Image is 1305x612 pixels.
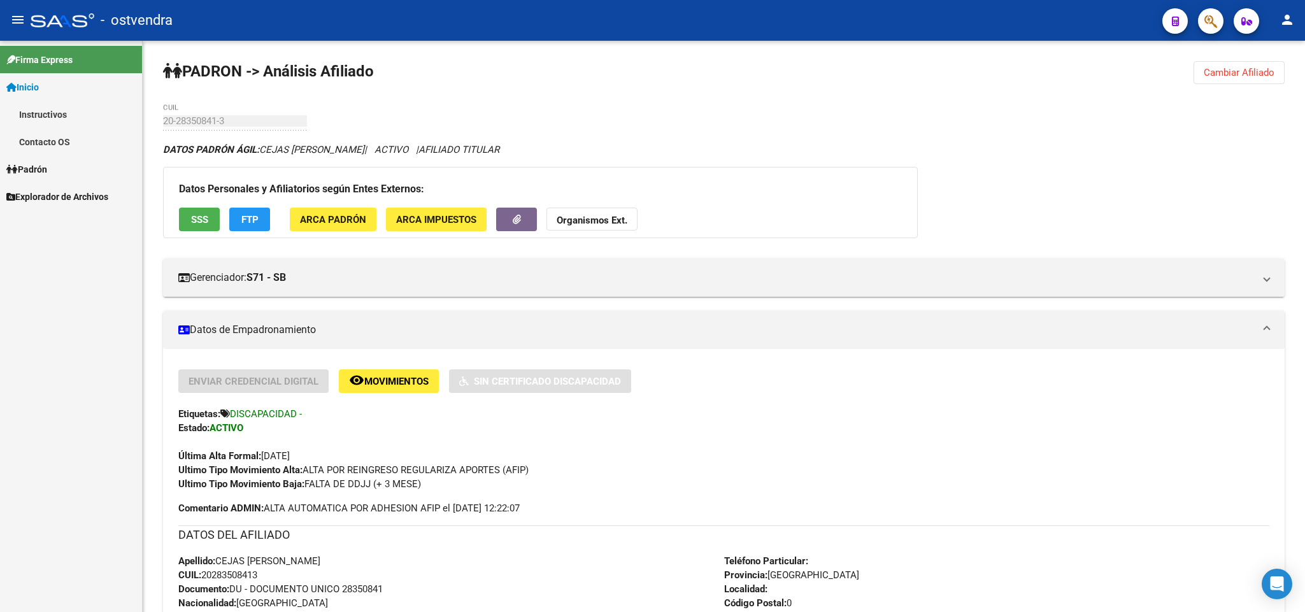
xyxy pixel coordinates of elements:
[6,162,47,176] span: Padrón
[724,555,808,567] strong: Teléfono Particular:
[339,369,439,393] button: Movimientos
[163,144,364,155] span: CEJAS [PERSON_NAME]
[230,408,302,420] span: DISCAPACIDAD -
[179,208,220,231] button: SSS
[449,369,631,393] button: Sin Certificado Discapacidad
[229,208,270,231] button: FTP
[178,583,383,595] span: DU - DOCUMENTO UNICO 28350841
[724,569,767,581] strong: Provincia:
[191,214,208,225] span: SSS
[163,62,374,80] strong: PADRON -> Análisis Afiliado
[163,144,499,155] i: | ACTIVO |
[178,526,1269,544] h3: DATOS DEL AFILIADO
[178,569,257,581] span: 20283508413
[178,464,303,476] strong: Ultimo Tipo Movimiento Alta:
[178,323,1254,337] mat-panel-title: Datos de Empadronamiento
[724,597,792,609] span: 0
[6,53,73,67] span: Firma Express
[178,502,264,514] strong: Comentario ADMIN:
[6,190,108,204] span: Explorador de Archivos
[1280,12,1295,27] mat-icon: person
[724,583,767,595] strong: Localidad:
[178,478,304,490] strong: Ultimo Tipo Movimiento Baja:
[241,214,259,225] span: FTP
[179,180,902,198] h3: Datos Personales y Afiliatorios según Entes Externos:
[178,555,320,567] span: CEJAS [PERSON_NAME]
[163,144,259,155] strong: DATOS PADRÓN ÁGIL:
[178,597,328,609] span: [GEOGRAPHIC_DATA]
[210,422,243,434] strong: ACTIVO
[724,597,787,609] strong: Código Postal:
[724,569,859,581] span: [GEOGRAPHIC_DATA]
[396,214,476,225] span: ARCA Impuestos
[163,259,1285,297] mat-expansion-panel-header: Gerenciador:S71 - SB
[178,478,421,490] span: FALTA DE DDJJ (+ 3 MESE)
[557,215,627,226] strong: Organismos Ext.
[418,144,499,155] span: AFILIADO TITULAR
[300,214,366,225] span: ARCA Padrón
[349,373,364,388] mat-icon: remove_red_eye
[178,555,215,567] strong: Apellido:
[178,408,220,420] strong: Etiquetas:
[10,12,25,27] mat-icon: menu
[178,450,290,462] span: [DATE]
[178,369,329,393] button: Enviar Credencial Digital
[178,501,520,515] span: ALTA AUTOMATICA POR ADHESION AFIP el [DATE] 12:22:07
[6,80,39,94] span: Inicio
[178,597,236,609] strong: Nacionalidad:
[178,271,1254,285] mat-panel-title: Gerenciador:
[474,376,621,387] span: Sin Certificado Discapacidad
[290,208,376,231] button: ARCA Padrón
[1204,67,1274,78] span: Cambiar Afiliado
[1262,569,1292,599] div: Open Intercom Messenger
[163,311,1285,349] mat-expansion-panel-header: Datos de Empadronamiento
[178,569,201,581] strong: CUIL:
[178,583,229,595] strong: Documento:
[189,376,318,387] span: Enviar Credencial Digital
[101,6,173,34] span: - ostvendra
[1194,61,1285,84] button: Cambiar Afiliado
[178,450,261,462] strong: Última Alta Formal:
[546,208,638,231] button: Organismos Ext.
[178,422,210,434] strong: Estado:
[364,376,429,387] span: Movimientos
[386,208,487,231] button: ARCA Impuestos
[178,464,529,476] span: ALTA POR REINGRESO REGULARIZA APORTES (AFIP)
[246,271,286,285] strong: S71 - SB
